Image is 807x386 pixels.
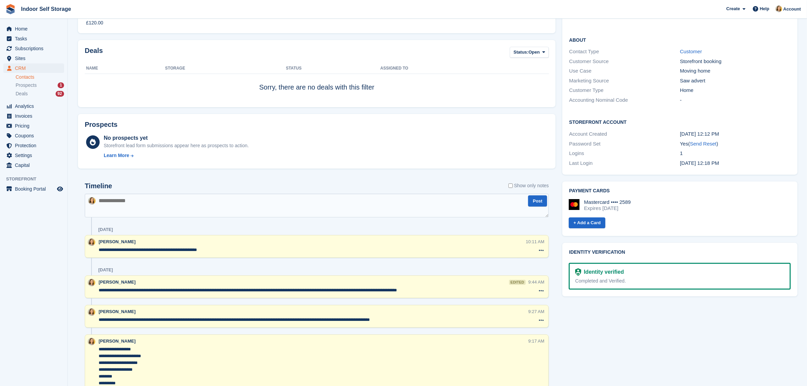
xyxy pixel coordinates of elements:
[783,6,801,13] span: Account
[15,184,56,194] span: Booking Portal
[15,160,56,170] span: Capital
[510,47,549,58] button: Status: Open
[85,182,112,190] h2: Timeline
[569,250,791,255] h2: Identity verification
[380,63,549,74] th: Assigned to
[15,54,56,63] span: Sites
[3,131,64,140] a: menu
[98,227,113,232] div: [DATE]
[569,140,680,148] div: Password Set
[775,5,782,12] img: Emma Higgins
[569,96,680,104] div: Accounting Nominal Code
[15,34,56,43] span: Tasks
[58,82,64,88] div: 1
[569,217,605,229] a: + Add a Card
[680,77,791,85] div: Saw advert
[18,3,74,15] a: Indoor Self Storage
[15,121,56,131] span: Pricing
[3,111,64,121] a: menu
[680,58,791,65] div: Storefront booking
[16,82,64,89] a: Prospects 1
[526,238,544,245] div: 10:11 AM
[3,160,64,170] a: menu
[569,67,680,75] div: Use Case
[569,77,680,85] div: Marketing Source
[3,101,64,111] a: menu
[3,63,64,73] a: menu
[104,152,129,159] div: Learn More
[15,63,56,73] span: CRM
[726,5,740,12] span: Create
[88,197,96,205] img: Emma Higgins
[569,159,680,167] div: Last Login
[584,199,631,205] div: Mastercard •••• 2589
[15,111,56,121] span: Invoices
[104,134,249,142] div: No prospects yet
[104,142,249,149] div: Storefront lead form submissions appear here as prospects to action.
[569,118,791,125] h2: Storefront Account
[508,182,513,189] input: Show only notes
[688,141,718,147] span: ( )
[5,4,16,14] img: stora-icon-8386f47178a22dfd0bd8f6a31ec36ba5ce8667c1dd55bd0f319d3a0aa187defe.svg
[680,86,791,94] div: Home
[569,130,680,138] div: Account Created
[15,151,56,160] span: Settings
[569,150,680,157] div: Logins
[56,185,64,193] a: Preview store
[16,74,64,80] a: Contacts
[513,49,528,56] span: Status:
[528,195,547,207] button: Post
[16,90,64,97] a: Deals 92
[85,63,165,74] th: Name
[680,150,791,157] div: 1
[690,141,717,147] a: Send Reset
[15,101,56,111] span: Analytics
[85,121,118,129] h2: Prospects
[760,5,769,12] span: Help
[569,58,680,65] div: Customer Source
[98,267,113,273] div: [DATE]
[569,188,791,194] h2: Payment cards
[528,308,545,315] div: 9:27 AM
[86,19,103,26] div: £120.00
[15,44,56,53] span: Subscriptions
[569,36,791,43] h2: About
[3,24,64,34] a: menu
[88,238,95,246] img: Emma Higgins
[569,48,680,56] div: Contact Type
[15,131,56,140] span: Coupons
[6,176,67,182] span: Storefront
[3,141,64,150] a: menu
[286,63,381,74] th: Status
[680,130,791,138] div: [DATE] 12:12 PM
[509,280,525,285] div: edited
[680,96,791,104] div: -
[165,63,286,74] th: Storage
[569,86,680,94] div: Customer Type
[3,151,64,160] a: menu
[88,279,95,286] img: Emma Higgins
[680,140,791,148] div: Yes
[15,141,56,150] span: Protection
[508,182,549,189] label: Show only notes
[99,309,136,314] span: [PERSON_NAME]
[88,338,95,345] img: Emma Higgins
[99,279,136,285] span: [PERSON_NAME]
[3,44,64,53] a: menu
[584,205,631,211] div: Expires [DATE]
[85,47,103,59] h2: Deals
[104,152,249,159] a: Learn More
[15,24,56,34] span: Home
[99,339,136,344] span: [PERSON_NAME]
[569,199,580,210] img: Mastercard Logo
[528,279,545,285] div: 9:44 AM
[88,308,95,316] img: Emma Higgins
[3,54,64,63] a: menu
[16,91,28,97] span: Deals
[581,268,624,276] div: Identity verified
[3,34,64,43] a: menu
[575,277,784,285] div: Completed and Verified.
[3,184,64,194] a: menu
[99,239,136,244] span: [PERSON_NAME]
[575,268,581,276] img: Identity Verification Ready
